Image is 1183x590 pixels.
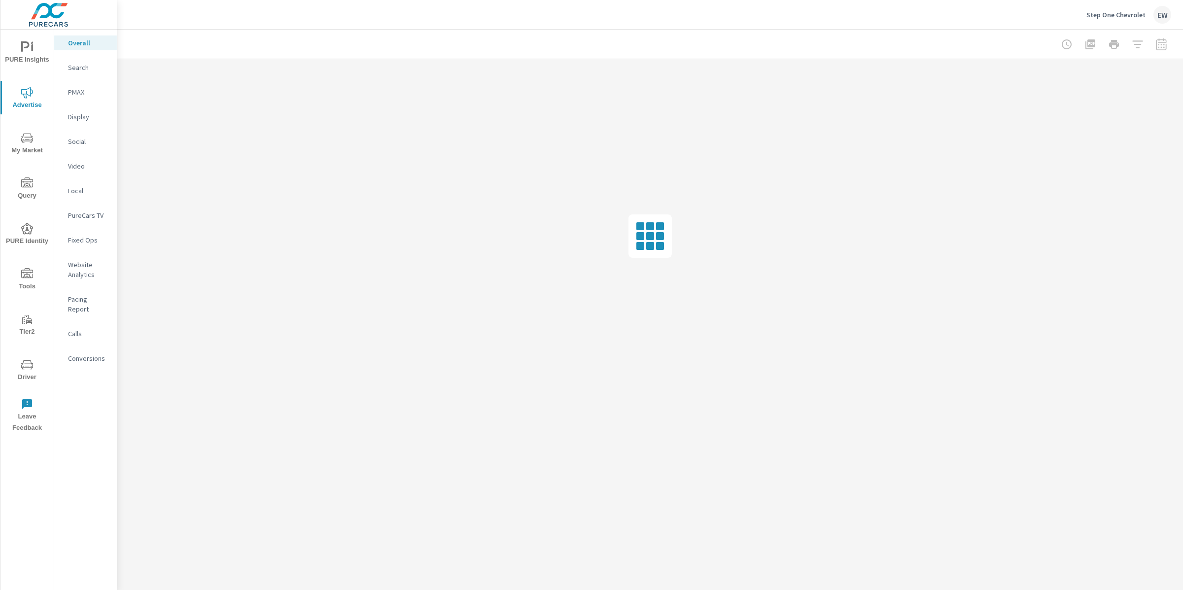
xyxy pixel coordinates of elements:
[3,398,51,434] span: Leave Feedback
[3,87,51,111] span: Advertise
[54,257,117,282] div: Website Analytics
[68,63,109,72] p: Search
[1086,10,1146,19] p: Step One Chevrolet
[3,132,51,156] span: My Market
[54,134,117,149] div: Social
[54,85,117,100] div: PMAX
[68,353,109,363] p: Conversions
[54,183,117,198] div: Local
[68,38,109,48] p: Overall
[54,351,117,366] div: Conversions
[3,268,51,292] span: Tools
[54,292,117,316] div: Pacing Report
[0,30,54,438] div: nav menu
[68,329,109,339] p: Calls
[54,35,117,50] div: Overall
[68,210,109,220] p: PureCars TV
[3,41,51,66] span: PURE Insights
[54,159,117,174] div: Video
[68,294,109,314] p: Pacing Report
[54,208,117,223] div: PureCars TV
[54,109,117,124] div: Display
[68,235,109,245] p: Fixed Ops
[68,260,109,279] p: Website Analytics
[54,60,117,75] div: Search
[3,359,51,383] span: Driver
[68,186,109,196] p: Local
[68,87,109,97] p: PMAX
[3,223,51,247] span: PURE Identity
[3,177,51,202] span: Query
[68,161,109,171] p: Video
[54,326,117,341] div: Calls
[68,112,109,122] p: Display
[1153,6,1171,24] div: EW
[68,137,109,146] p: Social
[54,233,117,247] div: Fixed Ops
[3,313,51,338] span: Tier2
